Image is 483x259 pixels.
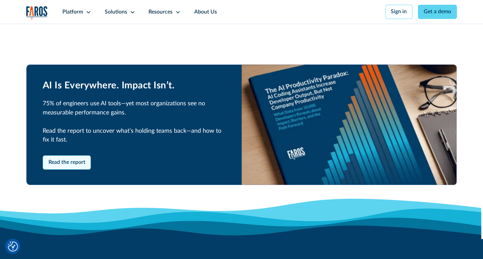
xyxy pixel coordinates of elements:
[8,241,18,252] img: Revisit consent button
[418,5,457,19] a: Get a demo
[26,6,48,20] img: Logo of the analytics and reporting company Faros.
[43,99,225,145] p: 75% of engineers use AI tools—yet most organizations see no measurable performance gains. Read th...
[148,8,173,16] div: Resources
[43,80,225,91] h2: AI Is Everywhere. Impact Isn’t.
[242,65,457,185] img: AI Productivity Paradox Report 2025
[8,241,18,252] button: Cookie Settings
[43,155,91,170] a: Read the report
[26,6,48,20] a: home
[62,8,83,16] div: Platform
[385,5,413,19] a: Sign in
[105,8,127,16] div: Solutions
